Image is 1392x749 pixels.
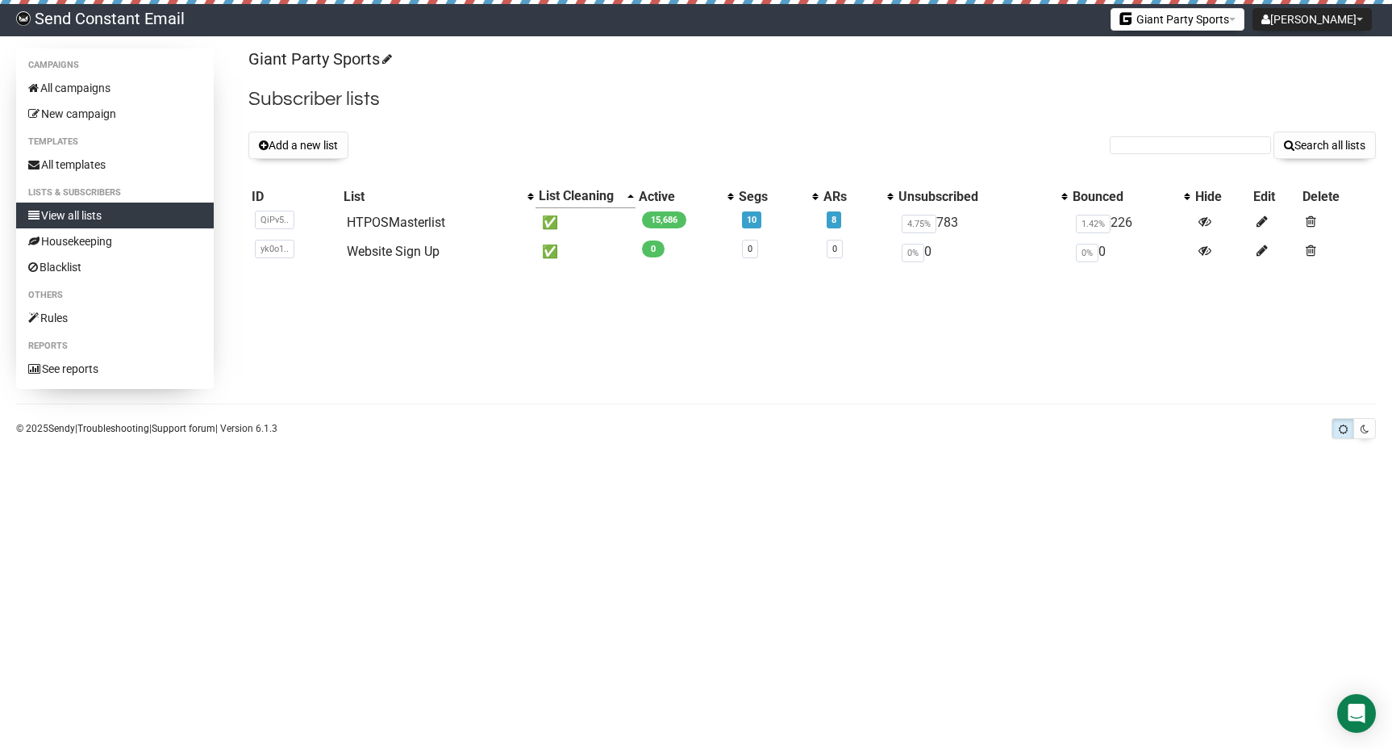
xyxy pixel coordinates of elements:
a: 8 [831,215,836,225]
a: Rules [16,305,214,331]
td: ✅ [536,208,636,238]
th: Hide: No sort applied, sorting is disabled [1192,185,1250,208]
th: Active: No sort applied, activate to apply an ascending sort [636,185,736,208]
th: Bounced: No sort applied, activate to apply an ascending sort [1069,185,1192,208]
li: Templates [16,132,214,152]
li: Lists & subscribers [16,183,214,203]
h2: Subscriber lists [248,85,1376,114]
a: Sendy [48,423,75,434]
div: Active [639,189,719,205]
span: yk0o1.. [255,240,294,258]
div: Delete [1302,189,1373,205]
a: New campaign [16,101,214,127]
div: Unsubscribed [898,189,1053,205]
span: 1.42% [1076,215,1111,233]
div: Segs [739,189,804,205]
a: All templates [16,152,214,178]
div: List [344,189,519,205]
td: 783 [895,208,1069,238]
img: 5a92da3e977d5749e38a0ef9416a1eaa [16,11,31,26]
a: Website Sign Up [347,244,440,259]
span: 0 [642,241,665,257]
a: 0 [748,244,752,254]
th: Segs: No sort applied, activate to apply an ascending sort [736,185,820,208]
td: 0 [1069,237,1192,266]
th: Unsubscribed: No sort applied, activate to apply an ascending sort [895,185,1069,208]
span: 4.75% [902,215,936,233]
span: QiPv5.. [255,211,294,229]
span: 15,686 [642,211,686,228]
li: Campaigns [16,56,214,75]
button: Search all lists [1273,132,1376,159]
a: See reports [16,356,214,382]
th: Edit: No sort applied, sorting is disabled [1250,185,1299,208]
a: Support forum [152,423,215,434]
th: Delete: No sort applied, sorting is disabled [1299,185,1376,208]
li: Reports [16,337,214,356]
button: [PERSON_NAME] [1252,8,1372,31]
th: ARs: No sort applied, activate to apply an ascending sort [820,185,895,208]
a: Giant Party Sports [248,49,390,69]
button: Add a new list [248,132,348,159]
button: Giant Party Sports [1111,8,1244,31]
a: Housekeeping [16,228,214,254]
th: List: No sort applied, activate to apply an ascending sort [340,185,536,208]
div: ID [252,189,337,205]
li: Others [16,286,214,305]
a: 10 [747,215,756,225]
a: All campaigns [16,75,214,101]
a: Blacklist [16,254,214,280]
span: 0% [902,244,924,262]
div: Open Intercom Messenger [1337,694,1376,733]
td: ✅ [536,237,636,266]
td: 226 [1069,208,1192,238]
div: List Cleaning [539,188,619,204]
p: © 2025 | | | Version 6.1.3 [16,420,277,437]
a: 0 [832,244,837,254]
a: Troubleshooting [77,423,149,434]
img: favicons [1119,12,1132,25]
th: List Cleaning: Ascending sort applied, activate to apply a descending sort [536,185,636,208]
span: 0% [1076,244,1098,262]
a: HTPOSMasterlist [347,215,445,230]
div: ARs [823,189,879,205]
th: ID: No sort applied, sorting is disabled [248,185,340,208]
a: View all lists [16,203,214,228]
div: Bounced [1073,189,1176,205]
td: 0 [895,237,1069,266]
div: Edit [1253,189,1296,205]
div: Hide [1195,189,1247,205]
